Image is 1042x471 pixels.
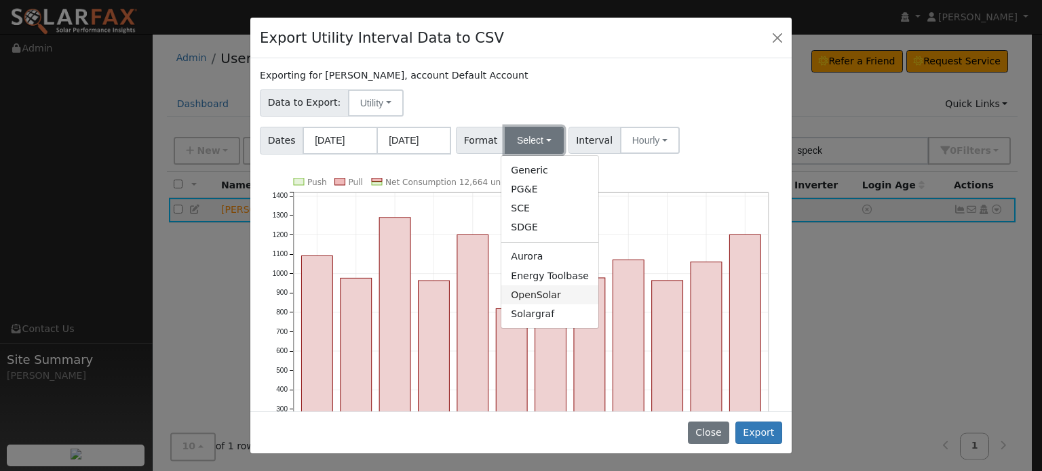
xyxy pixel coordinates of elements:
[302,255,333,467] rect: onclick=""
[768,28,787,47] button: Close
[501,304,598,323] a: Solargraf
[348,89,404,117] button: Utility
[260,68,528,83] label: Exporting for [PERSON_NAME], account Default Account
[385,178,532,187] text: Net Consumption 12,664 undefined
[456,127,505,154] span: Format
[276,327,288,335] text: 700
[501,199,598,218] a: SCE
[276,347,288,354] text: 600
[501,161,598,180] a: Generic
[501,285,598,304] a: OpenSolar
[273,250,288,258] text: 1100
[276,308,288,316] text: 800
[501,218,598,237] a: SDGE
[501,266,598,285] a: Energy Toolbase
[535,264,566,468] rect: onclick=""
[496,308,527,467] rect: onclick=""
[260,27,504,49] h4: Export Utility Interval Data to CSV
[501,247,598,266] a: Aurora
[613,260,644,467] rect: onclick=""
[620,127,680,154] button: Hourly
[568,127,621,154] span: Interval
[419,281,450,467] rect: onclick=""
[273,211,288,219] text: 1300
[260,127,303,155] span: Dates
[501,180,598,199] a: PG&E
[276,386,288,393] text: 400
[273,270,288,277] text: 1000
[574,278,605,468] rect: onclick=""
[276,289,288,296] text: 900
[341,278,372,467] rect: onclick=""
[273,192,288,199] text: 1400
[691,262,722,467] rect: onclick=""
[276,367,288,374] text: 500
[688,422,729,445] button: Close
[379,218,410,468] rect: onclick=""
[260,89,349,117] span: Data to Export:
[735,422,782,445] button: Export
[652,281,683,468] rect: onclick=""
[505,127,564,154] button: Select
[457,234,488,467] rect: onclick=""
[276,405,288,413] text: 300
[273,230,288,238] text: 1200
[349,178,363,187] text: Pull
[307,178,327,187] text: Push
[730,234,761,467] rect: onclick=""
